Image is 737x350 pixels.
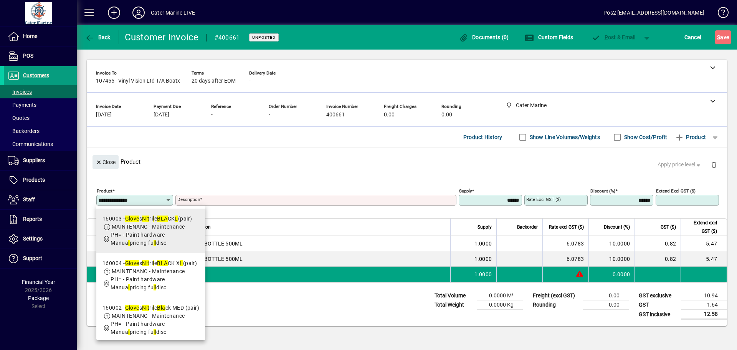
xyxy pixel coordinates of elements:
span: [DATE] [96,112,112,118]
td: 0.82 [635,236,681,251]
span: Unposted [252,35,276,40]
a: Quotes [4,111,77,124]
td: GST [635,300,681,310]
span: - [269,112,270,118]
div: 160004 - s ri e CK X (pair) [102,259,199,267]
em: l [155,240,156,246]
a: Communications [4,138,77,151]
span: Apply price level [658,161,702,169]
td: 10.0000 [588,236,635,251]
em: l [154,240,155,246]
a: Backorders [4,124,77,138]
span: Customers [23,72,49,78]
em: l [153,305,154,311]
span: Supply [478,223,492,231]
mat-option: 160004 - Gloves Nitrile BLACK XL (pair) [96,253,205,298]
span: Package [28,295,49,301]
span: MAINTENANC - Maintenance [112,224,185,230]
a: Reports [4,210,77,229]
mat-label: Rate excl GST ($) [526,197,561,202]
span: Financial Year [22,279,55,285]
button: Save [715,30,731,44]
td: 0.0000 M³ [477,291,523,300]
button: Apply price level [654,158,705,172]
span: Close [96,156,116,169]
span: Support [23,255,42,261]
td: Total Volume [431,291,477,300]
span: Product History [463,131,502,143]
span: 1.0000 [474,270,492,278]
button: Custom Fields [523,30,575,44]
span: 400661 [326,112,345,118]
mat-label: Extend excl GST ($) [656,188,696,194]
span: GST ($) [661,223,676,231]
td: 10.0000 [588,251,635,267]
em: l [154,284,155,290]
td: 1.64 [681,300,727,310]
em: Nit [142,260,149,266]
td: Total Weight [431,300,477,310]
button: Add [102,6,126,20]
span: 1.0000 [474,255,492,263]
span: SPRAYBOTTLE 500ML [187,240,243,247]
em: Bla [157,305,165,311]
a: Products [4,171,77,190]
td: 5.47 [681,251,727,267]
div: 160003 - s ri e CK (pair) [102,215,199,223]
span: - [211,112,213,118]
em: BLA [157,260,167,266]
a: Knowledge Base [712,2,727,27]
label: Show Line Volumes/Weights [528,133,600,141]
td: GST exclusive [635,291,681,300]
mat-label: Description [177,197,200,202]
span: Staff [23,196,35,202]
em: l [128,284,129,290]
button: Documents (0) [457,30,511,44]
span: SPRAYBOTTLE 500ML [187,255,243,263]
div: Product [87,148,727,176]
span: Reports [23,216,42,222]
span: Discount (%) [604,223,630,231]
mat-label: Product [97,188,112,194]
span: 107455 - Vinyl Vision Ltd T/A Boatx [96,78,180,84]
label: Show Cost/Profit [623,133,667,141]
td: 12.58 [681,310,727,319]
a: Home [4,27,77,46]
span: PH= - Paint hardware Manua pricing fu disc [111,232,167,246]
td: 5.47 [681,236,727,251]
span: 1.0000 [474,240,492,247]
app-page-header-button: Back [77,30,119,44]
span: Quotes [8,115,30,121]
div: 160002 - s ri e ck MED (pair) [102,304,199,312]
span: Rate excl GST ($) [549,223,584,231]
span: PH= - Paint hardware Manua pricing fu disc [111,276,167,290]
span: Backorders [8,128,40,134]
em: l [128,329,129,335]
a: POS [4,46,77,66]
td: 0.0000 [588,267,635,282]
mat-option: 160003 - Gloves Nitrile BLACK L (pair) [96,209,205,253]
button: Close [93,155,119,169]
span: Payments [8,102,36,108]
button: Cancel [682,30,703,44]
span: ost & Email [591,34,636,40]
td: 0.00 [583,300,629,310]
div: 6.0783 [547,240,584,247]
span: Back [85,34,111,40]
span: 0.00 [441,112,452,118]
a: Staff [4,190,77,209]
span: Backorder [517,223,538,231]
mat-label: Discount (%) [590,188,615,194]
td: 0.82 [635,251,681,267]
button: Product History [460,130,506,144]
a: Invoices [4,85,77,98]
em: L [175,216,178,222]
span: Products [23,177,45,183]
div: Customer Invoice [125,31,199,43]
em: Glove [125,216,139,222]
span: Suppliers [23,157,45,163]
div: #400661 [215,32,240,44]
em: l [153,216,154,222]
span: Documents (0) [459,34,509,40]
button: Post & Email [587,30,640,44]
